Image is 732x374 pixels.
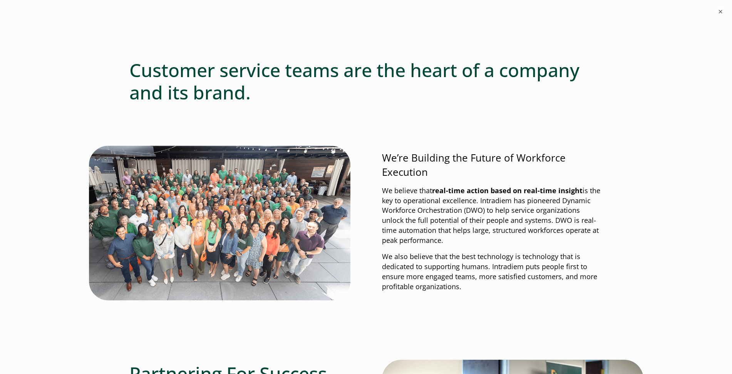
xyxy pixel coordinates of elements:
[382,151,603,180] p: We’re Building the Future of Workforce Execution
[382,186,603,246] p: We believe that is the key to operational excellence. Intradiem has pioneered Dynamic Workforce O...
[382,252,603,292] p: We also believe that the best technology is technology that is dedicated to supporting humans. In...
[432,186,583,195] strong: real-time action based on real-time insight
[717,8,724,15] button: ×
[129,59,603,103] h2: Customer service teams are the heart of a company and its brand.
